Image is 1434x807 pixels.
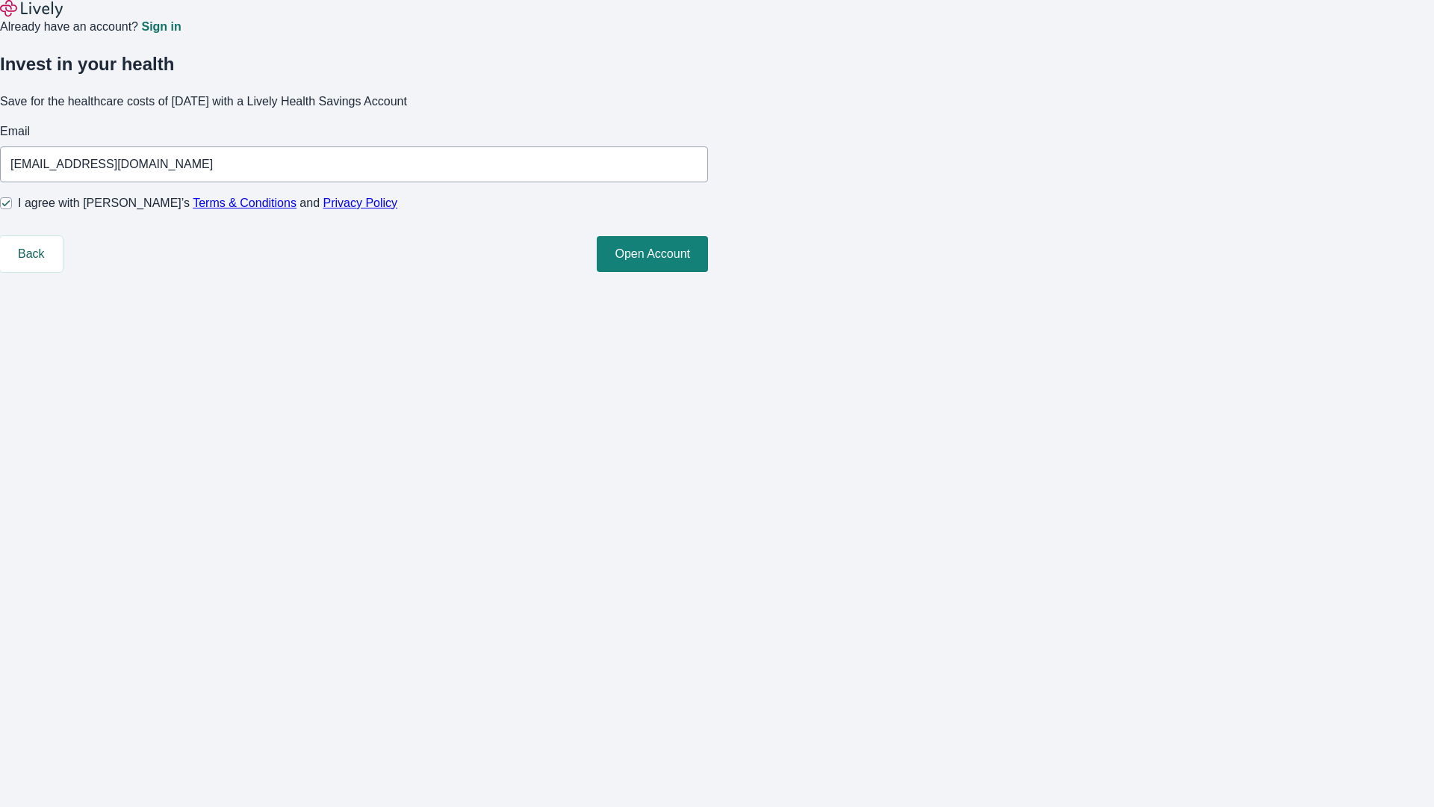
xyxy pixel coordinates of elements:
a: Privacy Policy [323,197,398,209]
a: Terms & Conditions [193,197,297,209]
button: Open Account [597,236,708,272]
a: Sign in [141,21,181,33]
span: I agree with [PERSON_NAME]’s and [18,194,397,212]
